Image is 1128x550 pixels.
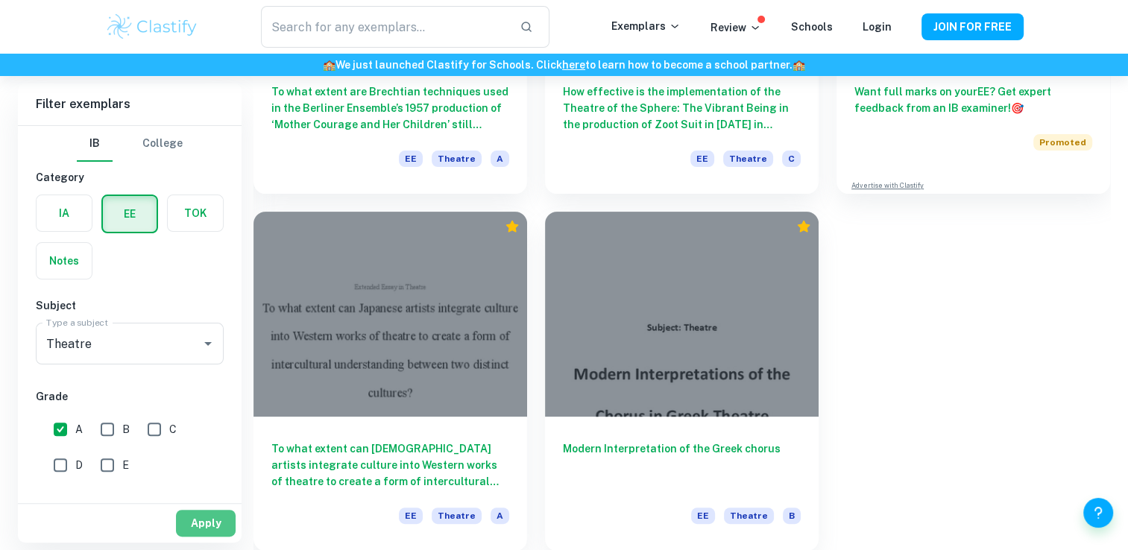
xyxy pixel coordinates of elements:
span: A [491,508,509,524]
span: C [782,151,801,167]
h6: To what extent can [DEMOGRAPHIC_DATA] artists integrate culture into Western works of theatre to ... [271,440,509,490]
label: Type a subject [46,316,108,329]
a: here [562,59,585,71]
span: EE [691,508,715,524]
h6: We just launched Clastify for Schools. Click to learn how to become a school partner. [3,57,1125,73]
button: JOIN FOR FREE [921,13,1024,40]
button: Apply [176,510,236,537]
h6: How effective is the implementation of the Theatre of the Sphere: The Vibrant Being in the produc... [563,83,801,133]
a: Login [863,21,892,33]
h6: To what extent are Brechtian techniques used in the Berliner Ensemble’s 1957 production of ‘Mothe... [271,83,509,133]
div: Premium [796,219,811,234]
span: Theatre [724,508,774,524]
button: TOK [168,195,223,231]
span: C [169,421,177,437]
a: Advertise with Clastify [851,180,924,191]
span: Theatre [723,151,773,167]
button: Open [198,333,218,354]
span: Promoted [1033,134,1092,151]
span: E [122,457,129,473]
button: IA [37,195,92,231]
span: A [491,151,509,167]
span: D [75,457,83,473]
h6: Modern Interpretation of the Greek chorus [563,440,801,490]
a: Schools [791,21,833,33]
span: 🏫 [793,59,805,71]
button: Help and Feedback [1083,498,1113,528]
span: EE [399,151,423,167]
input: Search for any exemplars... [261,6,507,48]
span: EE [399,508,423,524]
p: Exemplars [611,18,681,34]
button: EE [103,196,157,232]
img: Clastify logo [105,12,200,42]
span: 🏫 [323,59,335,71]
span: EE [690,151,714,167]
button: IB [77,126,113,162]
button: College [142,126,183,162]
span: B [122,421,130,437]
span: 🎯 [1011,102,1024,114]
h6: Filter exemplars [18,83,242,125]
span: Theatre [432,508,482,524]
h6: Subject [36,297,224,314]
h6: Want full marks on your EE ? Get expert feedback from an IB examiner! [854,83,1092,116]
p: Review [710,19,761,36]
h6: Grade [36,388,224,405]
span: B [783,508,801,524]
div: Premium [505,219,520,234]
button: Notes [37,243,92,279]
div: Filter type choice [77,126,183,162]
span: A [75,421,83,437]
h6: Category [36,169,224,186]
span: Theatre [432,151,482,167]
